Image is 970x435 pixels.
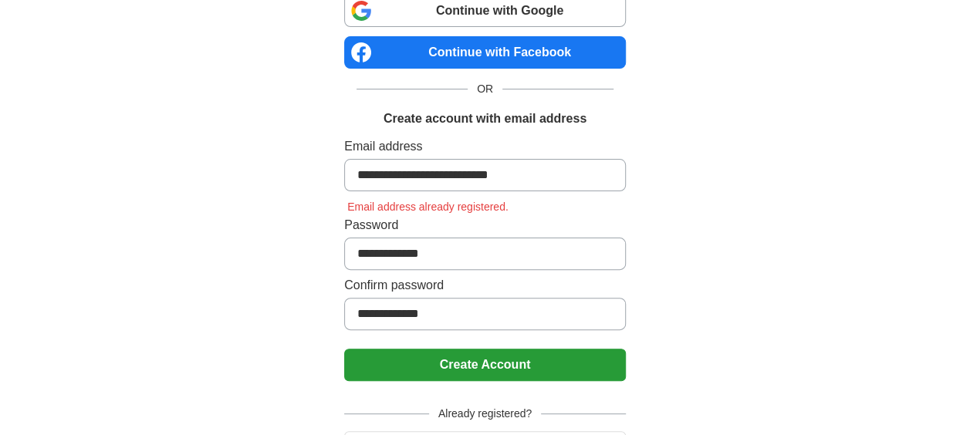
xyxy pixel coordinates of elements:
[344,36,626,69] a: Continue with Facebook
[344,276,626,295] label: Confirm password
[344,201,512,213] span: Email address already registered.
[344,137,626,156] label: Email address
[429,406,541,422] span: Already registered?
[344,349,626,381] button: Create Account
[344,216,626,234] label: Password
[384,110,586,128] h1: Create account with email address
[468,81,502,97] span: OR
